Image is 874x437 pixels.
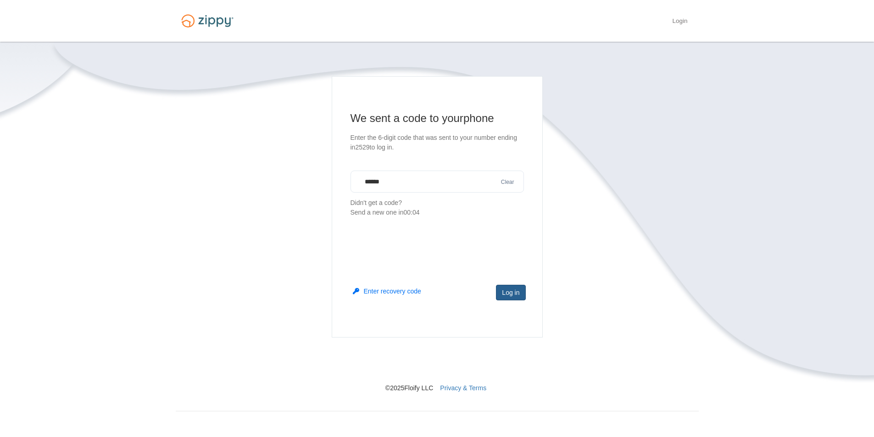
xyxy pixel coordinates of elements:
[498,178,517,187] button: Clear
[351,111,524,126] h1: We sent a code to your phone
[176,10,239,32] img: Logo
[496,285,525,300] button: Log in
[351,133,524,152] p: Enter the 6-digit code that was sent to your number ending in 2529 to log in.
[351,198,524,217] p: Didn't get a code?
[353,287,421,296] button: Enter recovery code
[176,337,699,393] nav: © 2025 Floify LLC
[440,384,486,392] a: Privacy & Terms
[672,17,687,27] a: Login
[351,208,524,217] div: Send a new one in 00:04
